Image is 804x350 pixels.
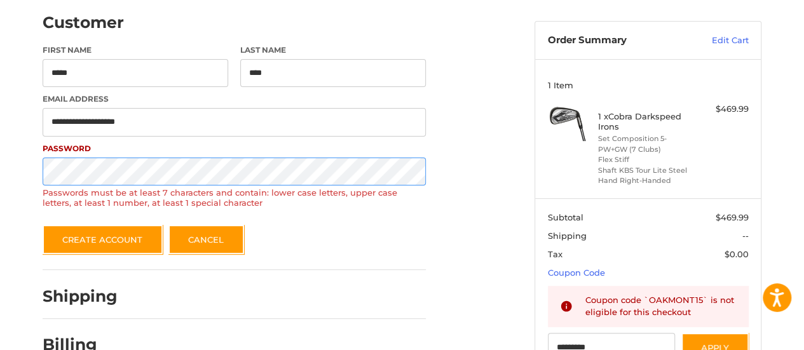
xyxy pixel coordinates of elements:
[548,249,562,259] span: Tax
[43,187,426,208] label: Passwords must be at least 7 characters and contain: lower case letters, upper case letters, at l...
[548,231,587,241] span: Shipping
[43,13,124,32] h2: Customer
[548,267,605,278] a: Coupon Code
[716,212,749,222] span: $469.99
[725,249,749,259] span: $0.00
[240,44,426,56] label: Last Name
[685,34,749,47] a: Edit Cart
[742,231,749,241] span: --
[548,212,583,222] span: Subtotal
[43,44,228,56] label: First Name
[598,165,695,176] li: Shaft KBS Tour Lite Steel
[168,225,244,254] a: Cancel
[598,175,695,186] li: Hand Right-Handed
[585,294,737,319] div: Coupon code `OAKMONT15` is not eligible for this checkout
[43,286,118,306] h2: Shipping
[598,133,695,154] li: Set Composition 5-PW+GW (7 Clubs)
[548,34,685,47] h3: Order Summary
[698,103,749,116] div: $469.99
[598,154,695,165] li: Flex Stiff
[43,225,163,254] button: Create Account
[43,93,426,105] label: Email Address
[43,143,426,154] label: Password
[548,80,749,90] h3: 1 Item
[598,111,695,132] h4: 1 x Cobra Darkspeed Irons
